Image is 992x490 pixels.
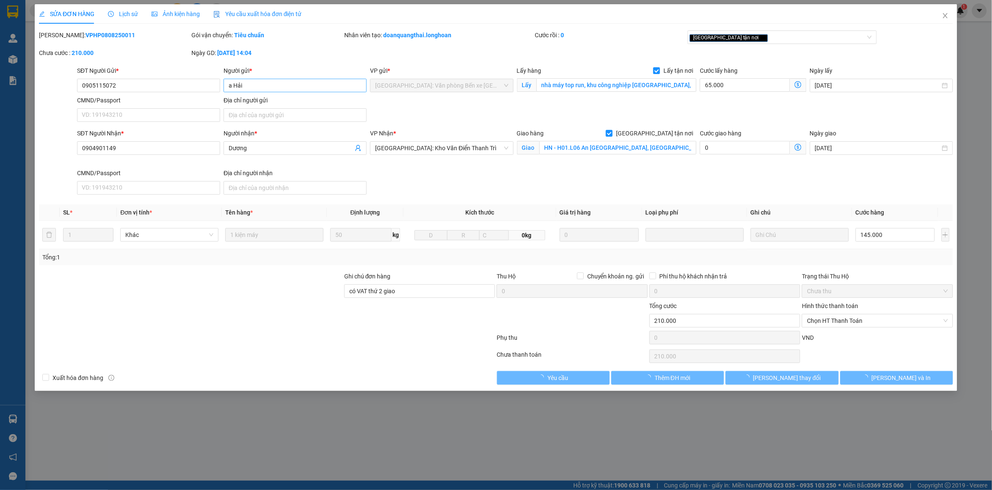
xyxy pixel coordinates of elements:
b: doanquangthai.longhoan [383,32,451,39]
label: Ngày giao [810,130,837,137]
span: loading [645,374,655,380]
span: user-add [355,145,362,151]
input: Ngày giao [815,143,940,153]
b: Tiêu chuẩn [234,32,264,39]
span: Yêu cầu xuất hóa đơn điện tử [213,11,302,17]
button: Close [934,4,957,28]
label: Cước giao hàng [700,130,741,137]
button: [PERSON_NAME] và In [840,371,953,385]
b: VPHP0808250011 [86,32,135,39]
label: Ngày lấy [810,67,833,74]
div: Tổng: 1 [42,253,383,262]
label: Cước lấy hàng [700,67,738,74]
span: Chuyển khoản ng. gửi [584,272,648,281]
span: [PERSON_NAME] thay đổi [753,373,821,383]
input: VD: Bàn, Ghế [225,228,323,242]
div: Địa chỉ người nhận [224,168,367,178]
span: Cước hàng [856,209,884,216]
div: Gói vận chuyển: [191,30,342,40]
span: Hà Nội: Kho Văn Điển Thanh Trì [375,142,508,154]
div: SĐT Người Gửi [77,66,220,75]
span: Kích thước [465,209,494,216]
div: Người gửi [224,66,367,75]
span: Đơn vị tính [120,209,152,216]
th: Ghi chú [747,204,852,221]
input: 0 [560,228,639,242]
input: Ghi Chú [751,228,849,242]
input: Ngày lấy [815,81,940,90]
div: Phụ thu [496,333,648,348]
span: Định lượng [351,209,380,216]
label: Ghi chú đơn hàng [344,273,391,280]
span: kg [392,228,400,242]
div: CMND/Passport [77,168,220,178]
input: Ghi chú đơn hàng [344,284,495,298]
span: [PERSON_NAME] và In [872,373,931,383]
div: Chưa cước : [39,48,190,58]
button: [PERSON_NAME] thay đổi [726,371,838,385]
input: Giao tận nơi [539,141,697,154]
div: Ngày GD: [191,48,342,58]
span: dollar-circle [795,81,801,88]
input: Cước giao hàng [700,141,790,154]
span: close [760,36,765,40]
div: SĐT Người Nhận [77,129,220,138]
th: Loại phụ phí [642,204,747,221]
span: Lấy [517,78,536,92]
button: Thêm ĐH mới [611,371,724,385]
span: info-circle [108,375,114,381]
div: VP gửi [370,66,513,75]
span: Xuất hóa đơn hàng [49,373,107,383]
span: Tên hàng [225,209,253,216]
input: Cước lấy hàng [700,78,790,92]
div: CMND/Passport [77,96,220,105]
span: Lấy tận nơi [660,66,696,75]
span: Ảnh kiện hàng [152,11,200,17]
input: C [479,230,509,240]
span: SL [63,209,70,216]
span: Yêu cầu [547,373,568,383]
span: dollar-circle [795,144,801,151]
span: close-circle [943,318,948,323]
span: Chưa thu [807,285,948,297]
span: Giao hàng [517,130,544,137]
input: D [414,230,448,240]
span: [GEOGRAPHIC_DATA] tận nơi [690,34,768,42]
input: Địa chỉ của người gửi [224,108,367,122]
button: plus [942,228,950,242]
div: Chưa thanh toán [496,350,648,365]
input: Địa chỉ của người nhận [224,181,367,195]
span: Khác [125,228,213,241]
span: 0kg [509,230,545,240]
button: delete [42,228,56,242]
span: Giao [517,141,539,154]
span: Lịch sử [108,11,138,17]
span: Chọn HT Thanh Toán [807,314,948,327]
span: Lấy hàng [517,67,542,74]
span: VND [802,334,814,341]
span: picture [152,11,158,17]
div: [PERSON_NAME]: [39,30,190,40]
div: Nhân viên tạo: [344,30,533,40]
span: Thu Hộ [497,273,516,280]
b: [DATE] 14:04 [217,50,251,56]
div: Trạng thái Thu Hộ [802,272,953,281]
span: Phí thu hộ khách nhận trả [656,272,731,281]
span: Giá trị hàng [560,209,591,216]
img: icon [213,11,220,18]
input: Lấy tận nơi [536,78,697,92]
button: Yêu cầu [497,371,610,385]
span: Thêm ĐH mới [655,373,690,383]
span: loading [744,374,753,380]
input: R [447,230,480,240]
span: loading [538,374,547,380]
span: [GEOGRAPHIC_DATA] tận nơi [613,129,696,138]
span: clock-circle [108,11,114,17]
b: 210.000 [72,50,94,56]
span: edit [39,11,45,17]
span: Tổng cước [649,303,677,309]
div: Địa chỉ người gửi [224,96,367,105]
b: 0 [561,32,564,39]
span: loading [862,374,872,380]
div: Người nhận [224,129,367,138]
